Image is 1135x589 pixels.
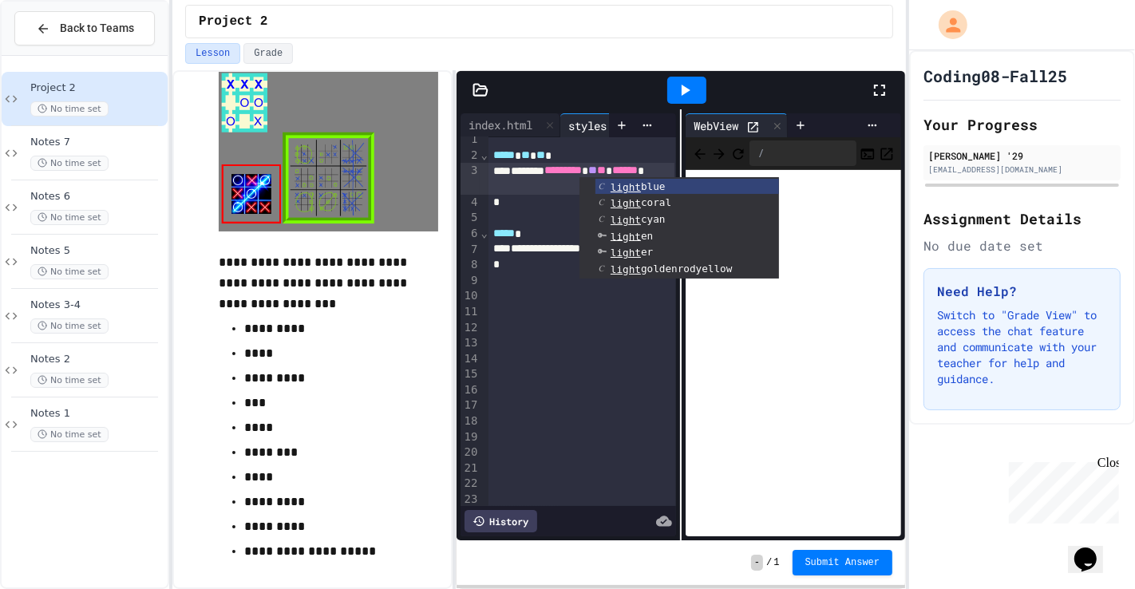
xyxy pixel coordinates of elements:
span: No time set [30,101,109,117]
span: Notes 3-4 [30,298,164,312]
span: Notes 6 [30,190,164,204]
div: index.html [461,113,560,137]
span: No time set [30,264,109,279]
div: [EMAIL_ADDRESS][DOMAIN_NAME] [928,164,1116,176]
h1: Coding08-Fall25 [923,65,1067,87]
div: 23 [461,492,480,508]
button: Refresh [730,144,746,163]
div: styles.css [560,113,660,137]
span: Forward [711,143,727,163]
div: 21 [461,461,480,476]
div: 20 [461,445,480,461]
div: 18 [461,413,480,429]
div: 19 [461,429,480,445]
span: Notes 7 [30,136,164,149]
div: 6 [461,226,480,242]
button: Open in new tab [879,144,895,163]
iframe: chat widget [1068,525,1119,573]
div: 22 [461,476,480,492]
div: 9 [461,273,480,289]
iframe: chat widget [1003,456,1119,524]
h3: Need Help? [937,282,1107,301]
button: Submit Answer [793,550,893,575]
div: No due date set [923,236,1121,255]
div: index.html [461,117,540,133]
div: WebView [686,117,746,134]
div: / [749,140,856,166]
iframe: Web Preview [686,170,901,537]
div: 13 [461,335,480,351]
span: Notes 5 [30,244,164,258]
div: 12 [461,320,480,336]
p: Switch to "Grade View" to access the chat feature and communicate with your teacher for help and ... [937,307,1107,387]
div: 17 [461,397,480,413]
div: 8 [461,257,480,273]
span: cyan [611,213,666,225]
div: 11 [461,304,480,320]
span: light [611,181,641,193]
span: coral [611,196,671,208]
span: No time set [30,373,109,388]
div: styles.css [560,117,640,134]
span: light [611,230,641,242]
h2: Assignment Details [923,208,1121,230]
span: Submit Answer [805,556,880,569]
div: 2 [461,148,480,164]
button: Back to Teams [14,11,155,45]
span: light [611,263,641,275]
div: History [465,510,537,532]
div: WebView [686,113,788,137]
span: / [766,556,772,569]
span: No time set [30,156,109,171]
div: 14 [461,351,480,367]
div: 5 [461,210,480,226]
span: Fold line [480,227,488,239]
span: Project 2 [30,81,164,95]
div: 3 [461,163,480,194]
span: No time set [30,427,109,442]
div: Chat with us now!Close [6,6,110,101]
div: 10 [461,288,480,304]
div: 1 [461,132,480,148]
button: Console [860,144,876,163]
span: er [611,246,653,258]
span: goldenrodyellow [611,263,732,275]
h2: Your Progress [923,113,1121,136]
button: Grade [243,43,293,64]
span: Back to Teams [60,20,134,37]
div: My Account [922,6,971,43]
span: light [611,197,641,209]
span: Notes 1 [30,407,164,421]
span: Project 2 [199,12,267,31]
button: Lesson [185,43,240,64]
div: [PERSON_NAME] '29 [928,148,1116,163]
span: blue [611,180,666,192]
span: light [611,214,641,226]
span: 1 [773,556,779,569]
span: Back [692,143,708,163]
span: No time set [30,210,109,225]
span: Fold line [480,148,488,161]
span: No time set [30,318,109,334]
span: light [611,247,641,259]
div: 4 [461,195,480,211]
span: - [751,555,763,571]
span: Notes 2 [30,353,164,366]
div: 16 [461,382,480,398]
div: 7 [461,242,480,258]
div: 15 [461,366,480,382]
ul: Completions [579,177,779,279]
span: en [611,230,653,242]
